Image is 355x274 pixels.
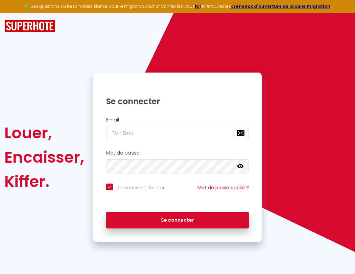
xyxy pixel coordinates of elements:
[4,145,84,169] div: Encaisser,
[197,184,249,191] a: Mot de passe oublié ?
[231,3,330,9] a: créneaux d'ouverture de la salle migration
[4,121,84,145] div: Louer,
[4,20,55,32] img: SuperHote logo
[106,126,249,140] input: Ton Email
[195,3,201,9] a: ICI
[106,96,249,107] h1: Se connecter
[106,117,249,123] h2: Email
[106,150,249,156] h2: Mot de passe
[4,169,84,194] div: Kiffer.
[106,212,249,229] button: Se connecter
